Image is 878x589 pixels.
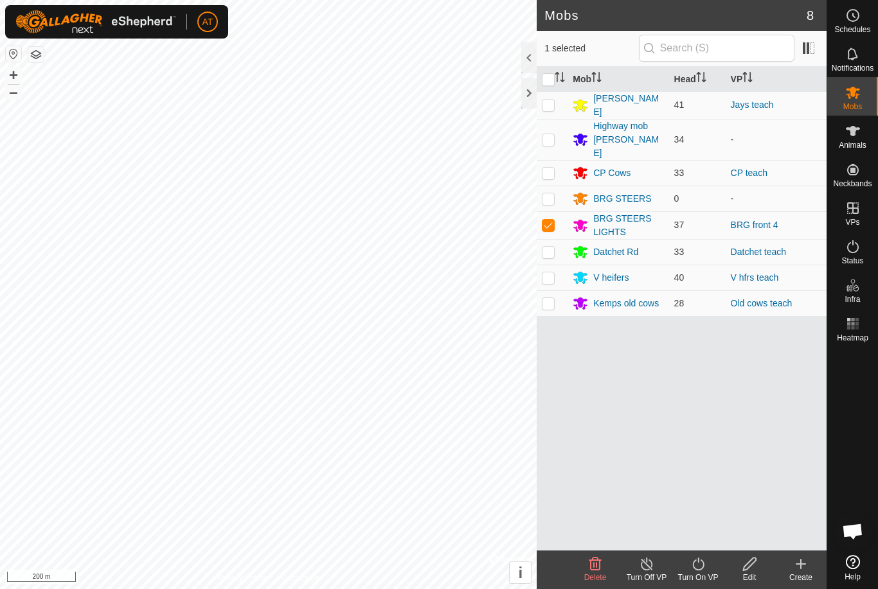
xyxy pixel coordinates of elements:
[843,103,862,110] span: Mobs
[731,272,779,283] a: V hfrs teach
[674,298,685,308] span: 28
[674,134,685,145] span: 34
[832,64,874,72] span: Notifications
[518,564,523,581] span: i
[731,298,793,308] a: Old cows teach
[726,119,827,160] td: -
[731,247,786,257] a: Datchet teach
[593,212,663,239] div: BRG STEERS LIGHTS
[591,74,602,84] p-sorticon: Activate to sort
[6,67,21,83] button: +
[845,573,861,581] span: Help
[621,572,672,583] div: Turn Off VP
[218,572,266,584] a: Privacy Policy
[674,247,685,257] span: 33
[834,512,872,550] div: Open chat
[593,297,659,310] div: Kemps old cows
[593,166,631,180] div: CP Cows
[731,100,774,110] a: Jays teach
[544,8,807,23] h2: Mobs
[827,550,878,586] a: Help
[731,168,767,178] a: CP teach
[6,84,21,100] button: –
[674,193,679,204] span: 0
[696,74,706,84] p-sorticon: Activate to sort
[593,92,663,119] div: [PERSON_NAME]
[845,295,860,303] span: Infra
[15,10,176,33] img: Gallagher Logo
[807,6,814,25] span: 8
[202,15,213,29] span: AT
[833,180,872,188] span: Neckbands
[568,67,668,92] th: Mob
[593,245,638,259] div: Datchet Rd
[28,47,44,62] button: Map Layers
[593,119,663,160] div: Highway mob [PERSON_NAME]
[510,562,531,583] button: i
[674,220,685,230] span: 37
[555,74,565,84] p-sorticon: Activate to sort
[731,220,778,230] a: BRG front 4
[839,141,866,149] span: Animals
[584,573,607,582] span: Delete
[775,572,827,583] div: Create
[726,186,827,211] td: -
[726,67,827,92] th: VP
[672,572,724,583] div: Turn On VP
[593,271,629,285] div: V heifers
[841,257,863,265] span: Status
[742,74,753,84] p-sorticon: Activate to sort
[639,35,794,62] input: Search (S)
[845,218,859,226] span: VPs
[674,100,685,110] span: 41
[281,572,319,584] a: Contact Us
[544,42,638,55] span: 1 selected
[674,168,685,178] span: 33
[724,572,775,583] div: Edit
[593,192,651,206] div: BRG STEERS
[837,334,868,342] span: Heatmap
[669,67,726,92] th: Head
[6,46,21,62] button: Reset Map
[834,26,870,33] span: Schedules
[674,272,685,283] span: 40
